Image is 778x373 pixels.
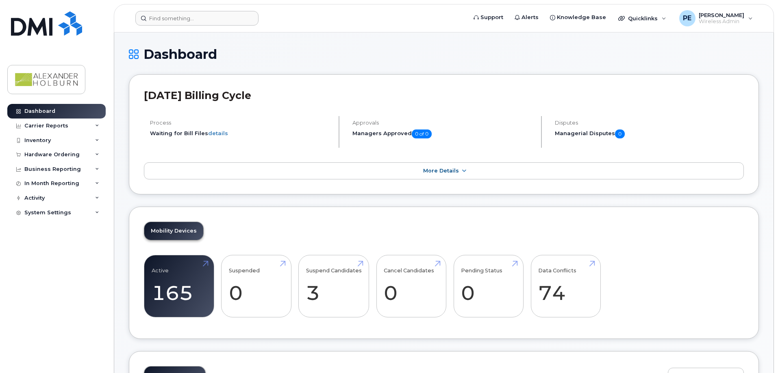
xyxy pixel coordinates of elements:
h5: Managers Approved [352,129,534,138]
h4: Disputes [555,120,744,126]
a: Cancel Candidates 0 [384,259,439,313]
li: Waiting for Bill Files [150,129,332,137]
h4: Approvals [352,120,534,126]
a: Mobility Devices [144,222,203,240]
a: Pending Status 0 [461,259,516,313]
a: Suspended 0 [229,259,284,313]
a: Suspend Candidates 3 [306,259,362,313]
span: 0 of 0 [412,129,432,138]
h4: Process [150,120,332,126]
h1: Dashboard [129,47,759,61]
a: Data Conflicts 74 [538,259,593,313]
h5: Managerial Disputes [555,129,744,138]
h2: [DATE] Billing Cycle [144,89,744,101]
span: More Details [423,168,459,174]
a: details [208,130,228,136]
span: 0 [615,129,625,138]
a: Active 165 [152,259,206,313]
